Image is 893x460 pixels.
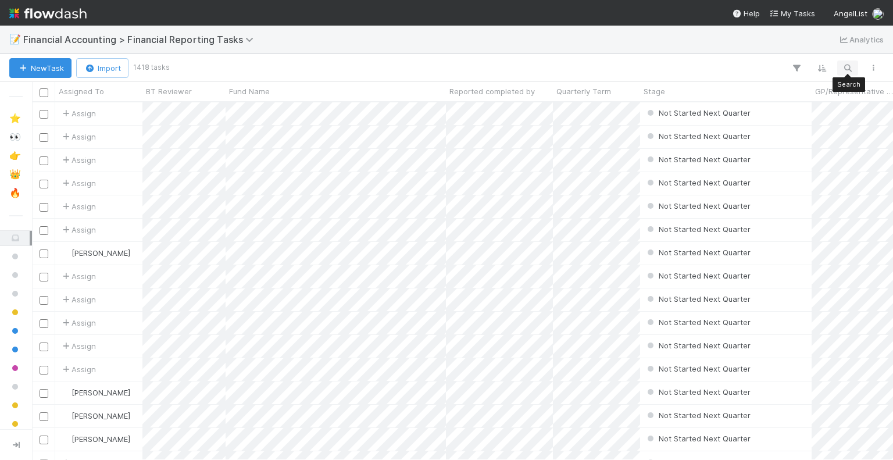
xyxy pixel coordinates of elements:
span: Not Started Next Quarter [645,387,751,397]
input: Toggle Row Selected [40,389,48,398]
img: logo-inverted-e16ddd16eac7371096b0.svg [9,3,87,23]
span: Assign [60,363,96,375]
span: AngelList [834,9,867,18]
span: BT Reviewer [146,85,192,97]
span: Not Started Next Quarter [645,411,751,420]
span: Assign [60,154,96,166]
span: [PERSON_NAME] [72,411,130,420]
div: Not Started Next Quarter [645,293,751,305]
div: Not Started Next Quarter [645,177,751,188]
span: [PERSON_NAME] [72,434,130,444]
img: avatar_8d06466b-a936-4205-8f52-b0cc03e2a179.png [60,248,70,258]
span: Fund Name [229,85,270,97]
span: Assign [60,108,96,119]
span: Assign [60,317,96,329]
div: Not Started Next Quarter [645,130,751,142]
input: Toggle Row Selected [40,226,48,235]
div: Not Started Next Quarter [645,270,751,281]
button: NewTask [9,58,72,78]
input: Toggle Row Selected [40,343,48,351]
span: Not Started Next Quarter [645,341,751,350]
input: Toggle Row Selected [40,273,48,281]
div: Not Started Next Quarter [645,340,751,351]
input: Toggle Row Selected [40,412,48,421]
span: 👑 [9,169,21,179]
input: Toggle Row Selected [40,156,48,165]
div: Not Started Next Quarter [645,154,751,165]
span: Financial Accounting > Financial Reporting Tasks [23,34,259,45]
span: My Tasks [769,9,815,18]
img: avatar_e5ec2f5b-afc7-4357-8cf1-2139873d70b1.png [872,8,884,20]
input: Toggle Row Selected [40,366,48,375]
input: Toggle Row Selected [40,133,48,142]
span: Not Started Next Quarter [645,318,751,327]
span: Not Started Next Quarter [645,434,751,443]
div: Not Started Next Quarter [645,363,751,375]
div: Not Started Next Quarter [645,223,751,235]
span: 🔥 [9,188,21,198]
span: Assign [60,177,96,189]
div: [PERSON_NAME] [60,387,130,398]
a: Analytics [838,33,884,47]
img: avatar_8d06466b-a936-4205-8f52-b0cc03e2a179.png [60,388,70,397]
span: Assign [60,340,96,352]
input: Toggle Row Selected [40,319,48,328]
input: Toggle Row Selected [40,203,48,212]
span: Not Started Next Quarter [645,271,751,280]
input: Toggle Row Selected [40,249,48,258]
span: Not Started Next Quarter [645,364,751,373]
div: [PERSON_NAME] [60,433,130,445]
div: Not Started Next Quarter [645,433,751,444]
span: Reported completed by [449,85,535,97]
div: Not Started Next Quarter [645,409,751,421]
span: Not Started Next Quarter [645,294,751,304]
div: Not Started Next Quarter [645,316,751,328]
span: Not Started Next Quarter [645,155,751,164]
span: Assign [60,224,96,236]
span: Not Started Next Quarter [645,108,751,117]
input: Toggle Row Selected [40,296,48,305]
span: Not Started Next Quarter [645,178,751,187]
span: 👉 [9,151,21,161]
span: Stage [644,85,665,97]
div: Help [732,8,760,19]
span: Not Started Next Quarter [645,224,751,234]
input: Toggle Row Selected [40,110,48,119]
span: Not Started Next Quarter [645,248,751,257]
span: Assign [60,270,96,282]
span: Assign [60,201,96,212]
img: avatar_8d06466b-a936-4205-8f52-b0cc03e2a179.png [60,434,70,444]
span: Assigned To [59,85,104,97]
span: Quarterly Term [556,85,611,97]
div: Not Started Next Quarter [645,107,751,119]
input: Toggle All Rows Selected [40,88,48,97]
span: 📝 [9,34,21,44]
div: Not Started Next Quarter [645,247,751,258]
img: avatar_8d06466b-a936-4205-8f52-b0cc03e2a179.png [60,411,70,420]
div: Not Started Next Quarter [645,200,751,212]
span: Assign [60,294,96,305]
span: 👀 [9,132,21,142]
span: ⭐ [9,113,21,123]
span: Assign [60,131,96,142]
small: 1418 tasks [133,62,170,73]
div: [PERSON_NAME] [60,410,130,422]
span: Not Started Next Quarter [645,201,751,211]
span: [PERSON_NAME] [72,248,130,258]
span: Not Started Next Quarter [645,131,751,141]
span: [PERSON_NAME] [72,388,130,397]
input: Toggle Row Selected [40,436,48,444]
div: Not Started Next Quarter [645,386,751,398]
input: Toggle Row Selected [40,180,48,188]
